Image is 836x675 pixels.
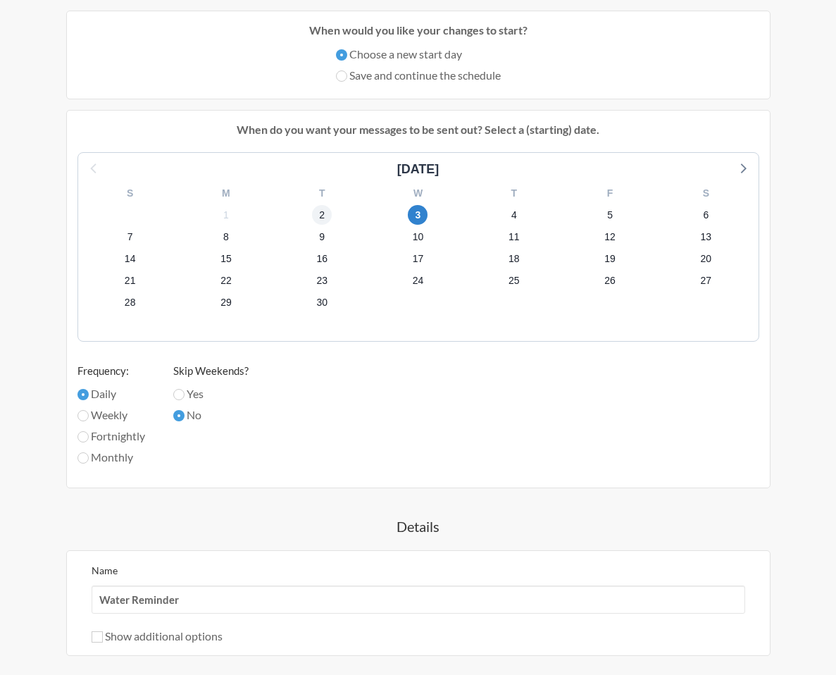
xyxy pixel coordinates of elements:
[173,410,185,421] input: No
[92,631,103,643] input: Show additional options
[77,407,145,423] label: Weekly
[82,182,178,204] div: S
[120,271,140,291] span: Tuesday, October 21, 2025
[216,271,236,291] span: Wednesday, October 22, 2025
[336,70,347,82] input: Save and continue the schedule
[216,205,236,225] span: Wednesday, October 1, 2025
[504,227,524,247] span: Saturday, October 11, 2025
[216,227,236,247] span: Wednesday, October 8, 2025
[696,271,716,291] span: Monday, October 27, 2025
[92,629,223,643] label: Show additional options
[696,205,716,225] span: Monday, October 6, 2025
[216,249,236,269] span: Wednesday, October 15, 2025
[504,249,524,269] span: Saturday, October 18, 2025
[504,205,524,225] span: Saturday, October 4, 2025
[392,160,445,179] div: [DATE]
[312,227,332,247] span: Thursday, October 9, 2025
[77,389,89,400] input: Daily
[178,182,274,204] div: M
[77,428,145,445] label: Fortnightly
[658,182,754,204] div: S
[92,564,118,576] label: Name
[77,452,89,464] input: Monthly
[77,363,145,379] label: Frequency:
[120,227,140,247] span: Tuesday, October 7, 2025
[312,249,332,269] span: Thursday, October 16, 2025
[466,182,562,204] div: T
[336,67,501,84] label: Save and continue the schedule
[28,516,808,536] h4: Details
[600,227,620,247] span: Sunday, October 12, 2025
[562,182,658,204] div: F
[370,182,466,204] div: W
[173,363,249,379] label: Skip Weekends?
[77,22,759,39] p: When would you like your changes to start?
[408,227,428,247] span: Friday, October 10, 2025
[173,389,185,400] input: Yes
[77,121,759,138] p: When do you want your messages to be sent out? Select a (starting) date.
[120,249,140,269] span: Tuesday, October 14, 2025
[336,46,501,63] label: Choose a new start day
[600,205,620,225] span: Sunday, October 5, 2025
[408,249,428,269] span: Friday, October 17, 2025
[77,431,89,442] input: Fortnightly
[173,407,249,423] label: No
[408,205,428,225] span: Friday, October 3, 2025
[216,293,236,313] span: Wednesday, October 29, 2025
[77,449,145,466] label: Monthly
[173,385,249,402] label: Yes
[77,385,145,402] label: Daily
[274,182,370,204] div: T
[336,49,347,61] input: Choose a new start day
[504,271,524,291] span: Saturday, October 25, 2025
[312,271,332,291] span: Thursday, October 23, 2025
[696,227,716,247] span: Monday, October 13, 2025
[408,271,428,291] span: Friday, October 24, 2025
[312,205,332,225] span: Thursday, October 2, 2025
[77,410,89,421] input: Weekly
[600,271,620,291] span: Sunday, October 26, 2025
[120,293,140,313] span: Tuesday, October 28, 2025
[92,586,745,614] input: We suggest a 2 to 4 word name
[696,249,716,269] span: Monday, October 20, 2025
[312,293,332,313] span: Thursday, October 30, 2025
[600,249,620,269] span: Sunday, October 19, 2025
